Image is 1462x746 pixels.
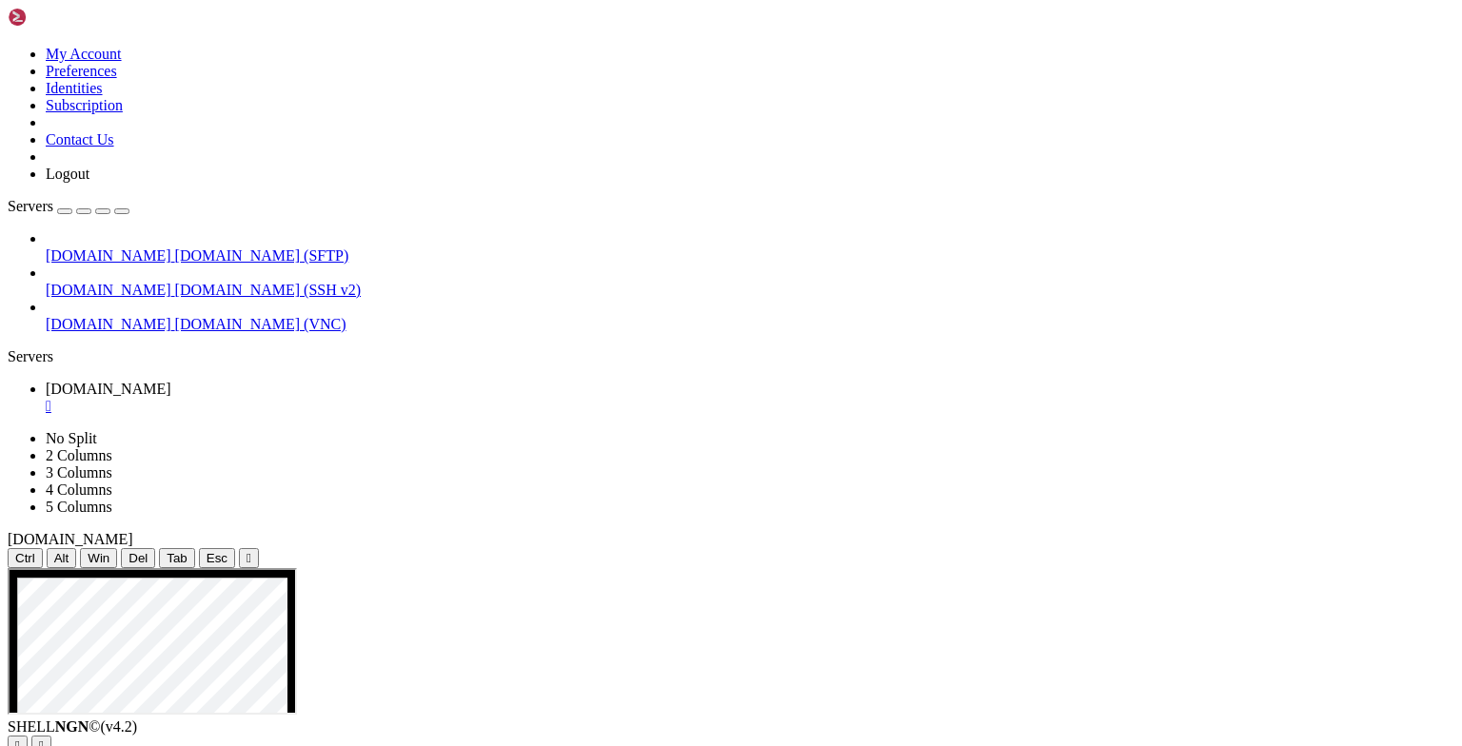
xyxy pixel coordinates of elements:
[46,316,171,332] span: [DOMAIN_NAME]
[47,548,77,568] button: Alt
[55,718,89,735] b: NGN
[239,548,259,568] button: 
[15,551,35,565] span: Ctrl
[101,718,138,735] span: 4.2.0
[121,548,155,568] button: Del
[46,80,103,96] a: Identities
[8,8,117,27] img: Shellngn
[8,198,129,214] a: Servers
[54,551,69,565] span: Alt
[46,166,89,182] a: Logout
[46,247,171,264] span: [DOMAIN_NAME]
[175,282,362,298] span: [DOMAIN_NAME] (SSH v2)
[46,398,1454,415] a: 
[46,265,1454,299] li: [DOMAIN_NAME] [DOMAIN_NAME] (SSH v2)
[46,282,1454,299] a: [DOMAIN_NAME] [DOMAIN_NAME] (SSH v2)
[46,46,122,62] a: My Account
[175,247,349,264] span: [DOMAIN_NAME] (SFTP)
[167,551,188,565] span: Tab
[80,548,117,568] button: Win
[46,299,1454,333] li: [DOMAIN_NAME] [DOMAIN_NAME] (VNC)
[46,447,112,463] a: 2 Columns
[46,381,171,397] span: [DOMAIN_NAME]
[46,481,112,498] a: 4 Columns
[46,247,1454,265] a: [DOMAIN_NAME] [DOMAIN_NAME] (SFTP)
[46,230,1454,265] li: [DOMAIN_NAME] [DOMAIN_NAME] (SFTP)
[46,131,114,147] a: Contact Us
[207,551,227,565] span: Esc
[8,198,53,214] span: Servers
[46,430,97,446] a: No Split
[8,548,43,568] button: Ctrl
[247,551,251,565] div: 
[46,97,123,113] a: Subscription
[159,548,195,568] button: Tab
[46,464,112,481] a: 3 Columns
[46,381,1454,415] a: h.ycloud.info
[8,531,133,547] span: [DOMAIN_NAME]
[128,551,148,565] span: Del
[8,348,1454,365] div: Servers
[46,316,1454,333] a: [DOMAIN_NAME] [DOMAIN_NAME] (VNC)
[46,63,117,79] a: Preferences
[8,718,137,735] span: SHELL ©
[88,551,109,565] span: Win
[199,548,235,568] button: Esc
[46,499,112,515] a: 5 Columns
[46,282,171,298] span: [DOMAIN_NAME]
[175,316,346,332] span: [DOMAIN_NAME] (VNC)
